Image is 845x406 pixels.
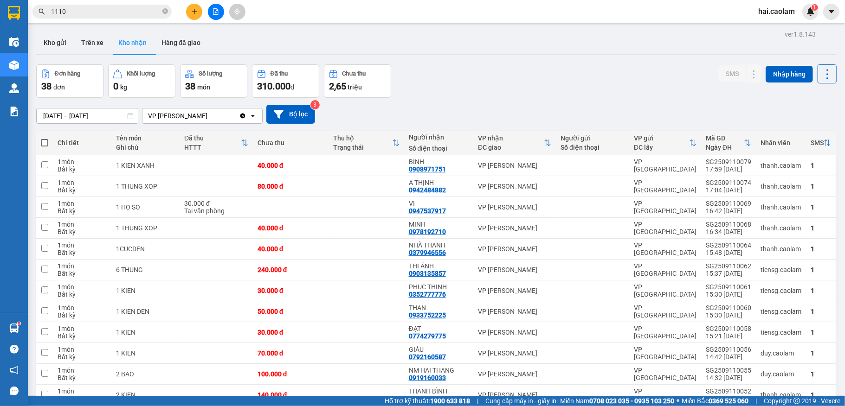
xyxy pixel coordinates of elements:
div: VI [409,200,469,207]
span: 0 [113,81,118,92]
div: Chưa thu [258,139,324,146]
div: thanh.caolam [761,245,801,253]
div: Tên món [116,134,175,142]
div: Người gửi [561,134,625,142]
span: món [197,83,210,91]
div: 1 món [58,262,107,270]
div: BINH [409,158,469,165]
div: 1 KIEN DEN [116,308,175,315]
img: icon-new-feature [806,7,815,16]
div: 15:37 [DATE] [706,270,751,277]
div: ver 1.8.143 [785,29,816,39]
div: 1 KIEN [116,329,175,336]
img: logo-vxr [8,6,20,20]
button: plus [186,4,202,20]
button: Số lượng38món [180,64,247,98]
div: Bất kỳ [58,249,107,256]
span: message [10,387,19,395]
div: 15:48 [DATE] [706,249,751,256]
span: hai.caolam [751,6,802,17]
div: Trạng thái [333,144,392,151]
span: ⚪️ [677,399,679,403]
div: tiensg.caolam [761,287,801,294]
div: Tại văn phòng [184,207,248,215]
div: NHÃ THANH [409,241,469,249]
div: VP gửi [634,134,689,142]
div: 1 KIEN [116,287,175,294]
div: 30.000 đ [258,287,324,294]
div: 240.000 đ [258,266,324,273]
div: 1 món [58,158,107,165]
th: Toggle SortBy [329,131,404,155]
div: Bất kỳ [58,270,107,277]
div: VP [GEOGRAPHIC_DATA] [634,325,697,340]
div: 1 món [58,325,107,332]
div: thanh.caolam [761,183,801,190]
div: HTTT [184,144,241,151]
strong: 0369 525 060 [709,397,748,405]
button: file-add [208,4,224,20]
div: Đã thu [271,70,288,77]
div: VP [GEOGRAPHIC_DATA] [634,367,697,381]
div: 0792160587 [409,353,446,361]
div: VP [GEOGRAPHIC_DATA] [634,262,697,277]
div: 1 món [58,304,107,311]
div: 16:42 [DATE] [706,207,751,215]
span: 2,65 [329,81,346,92]
th: Toggle SortBy [629,131,701,155]
span: caret-down [827,7,836,16]
img: warehouse-icon [9,324,19,333]
div: SMS [811,139,824,146]
div: VP [PERSON_NAME] [148,111,207,121]
span: đơn [53,83,65,91]
div: 0919160033 [409,374,446,381]
div: tiensg.caolam [761,266,801,273]
div: VP [GEOGRAPHIC_DATA] [634,221,697,235]
div: thanh.caolam [761,162,801,169]
span: Miền Nam [560,396,674,406]
div: Bất kỳ [58,332,107,340]
div: 30.000 đ [184,200,248,207]
div: 50.000 đ [258,308,324,315]
div: 0978192710 [409,228,446,235]
div: Số điện thoại [409,145,469,152]
div: 14:32 [DATE] [706,374,751,381]
div: 1 món [58,221,107,228]
div: Bất kỳ [58,291,107,298]
div: duy.caolam [761,370,801,378]
div: 17:59 [DATE] [706,165,751,173]
div: PHUC THINH [409,283,469,291]
div: SG2509110062 [706,262,751,270]
div: SG2509110052 [706,387,751,395]
div: VP [PERSON_NAME] [478,266,551,273]
span: copyright [793,398,800,404]
div: SG2509110064 [706,241,751,249]
span: Hỗ trợ kỹ thuật: [385,396,470,406]
img: warehouse-icon [9,83,19,93]
span: search [39,8,45,15]
div: VP [GEOGRAPHIC_DATA] [634,304,697,319]
button: Kho gửi [36,32,74,54]
div: ĐC lấy [634,144,689,151]
div: Nhân viên [761,139,801,146]
div: 1 món [58,283,107,291]
div: ĐC giao [478,144,544,151]
div: 1 món [58,200,107,207]
div: 2 BAO [116,370,175,378]
div: Số điện thoại [561,144,625,151]
div: 100.000 đ [258,370,324,378]
svg: Clear value [239,112,246,120]
div: 0947537917 [409,207,446,215]
div: VP [PERSON_NAME] [478,287,551,294]
div: VP [PERSON_NAME] [478,329,551,336]
span: | [477,396,478,406]
b: [PERSON_NAME] [12,60,52,103]
span: 38 [185,81,195,92]
div: VP nhận [478,134,544,142]
input: Select a date range. [37,108,138,123]
div: 0942484882 [409,186,446,194]
th: Toggle SortBy [701,131,756,155]
th: Toggle SortBy [806,131,836,155]
div: 1 món [58,241,107,249]
img: logo.jpg [101,12,123,34]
